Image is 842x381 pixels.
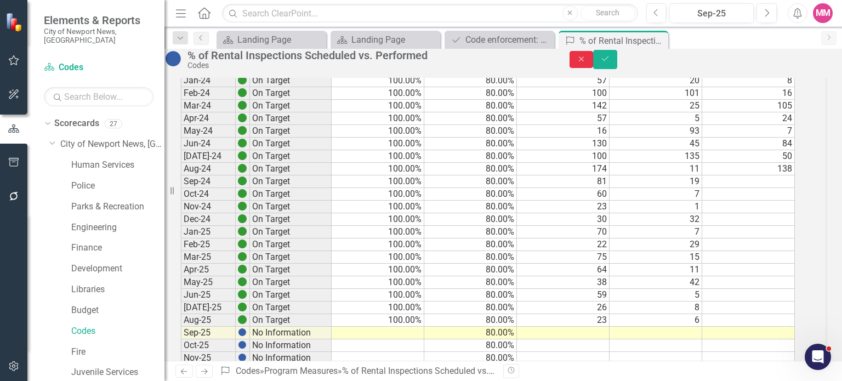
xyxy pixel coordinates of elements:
img: 6PwNOvwPkPYK2NOI6LoAAAAASUVORK5CYII= [238,240,247,248]
td: Oct-24 [181,188,236,201]
td: Apr-25 [181,264,236,276]
td: On Target [250,175,332,188]
a: Program Measures [264,366,338,376]
td: Feb-25 [181,238,236,251]
td: 22 [517,238,610,251]
td: 100.00% [332,175,424,188]
td: On Target [250,314,332,327]
td: 16 [702,87,795,100]
td: 80.00% [424,339,517,352]
td: [DATE]-25 [181,302,236,314]
img: ClearPoint Strategy [5,12,25,31]
td: 64 [517,264,610,276]
td: 80.00% [424,302,517,314]
div: % of Rental Inspections Scheduled vs. Performed [342,366,531,376]
td: On Target [250,163,332,175]
td: Aug-25 [181,314,236,327]
img: 6PwNOvwPkPYK2NOI6LoAAAAASUVORK5CYII= [238,126,247,135]
td: No Information [250,352,332,365]
td: 100.00% [332,213,424,226]
td: Jun-25 [181,289,236,302]
td: Feb-24 [181,87,236,100]
td: Nov-24 [181,201,236,213]
td: 19 [610,175,702,188]
td: 80.00% [424,264,517,276]
td: On Target [250,276,332,289]
img: 6PwNOvwPkPYK2NOI6LoAAAAASUVORK5CYII= [238,227,247,236]
a: Codes [71,325,164,338]
a: Codes [44,61,153,74]
td: 105 [702,100,795,112]
div: Landing Page [237,33,323,47]
td: 100 [517,150,610,163]
td: 135 [610,150,702,163]
td: 84 [702,138,795,150]
td: 38 [517,276,610,289]
td: On Target [250,302,332,314]
td: 7 [702,125,795,138]
img: 6PwNOvwPkPYK2NOI6LoAAAAASUVORK5CYII= [238,315,247,324]
td: Nov-25 [181,352,236,365]
td: 57 [517,112,610,125]
td: 100.00% [332,112,424,125]
a: Fire [71,346,164,359]
td: No Information [250,339,332,352]
td: 75 [517,251,610,264]
td: Apr-24 [181,112,236,125]
td: On Target [250,238,332,251]
div: Codes [187,61,548,70]
img: 6PwNOvwPkPYK2NOI6LoAAAAASUVORK5CYII= [238,214,247,223]
td: 80.00% [424,226,517,238]
td: 100.00% [332,238,424,251]
td: 60 [517,188,610,201]
td: 42 [610,276,702,289]
td: 80.00% [424,201,517,213]
a: Parks & Recreation [71,201,164,213]
a: Scorecards [54,117,99,130]
td: 23 [517,314,610,327]
td: 130 [517,138,610,150]
td: On Target [250,75,332,87]
td: 142 [517,100,610,112]
td: Dec-24 [181,213,236,226]
td: 24 [702,112,795,125]
td: 100.00% [332,125,424,138]
td: 80.00% [424,75,517,87]
a: Code enforcement: Residential Rental inspection [447,33,551,47]
button: MM [813,3,833,23]
a: Juvenile Services [71,366,164,379]
div: Sep-25 [673,7,750,20]
a: Budget [71,304,164,317]
td: No Information [250,327,332,339]
td: On Target [250,213,332,226]
div: Landing Page [351,33,437,47]
td: [DATE]-24 [181,150,236,163]
td: May-25 [181,276,236,289]
img: BgCOk07PiH71IgAAAABJRU5ErkJggg== [238,340,247,349]
td: 23 [517,201,610,213]
a: Landing Page [219,33,323,47]
td: On Target [250,87,332,100]
td: 26 [517,302,610,314]
a: Landing Page [333,33,437,47]
td: 16 [517,125,610,138]
img: No Information [164,50,182,67]
td: Jun-24 [181,138,236,150]
td: 80.00% [424,163,517,175]
td: 80.00% [424,251,517,264]
td: 80.00% [424,213,517,226]
td: Mar-24 [181,100,236,112]
td: 100.00% [332,75,424,87]
td: 100.00% [332,302,424,314]
td: 80.00% [424,125,517,138]
a: City of Newport News, [GEOGRAPHIC_DATA] [60,138,164,151]
td: On Target [250,100,332,112]
button: Search [581,5,635,21]
a: Engineering [71,221,164,234]
td: On Target [250,138,332,150]
td: 93 [610,125,702,138]
a: Human Services [71,159,164,172]
td: 7 [610,188,702,201]
td: 5 [610,112,702,125]
td: 80.00% [424,289,517,302]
